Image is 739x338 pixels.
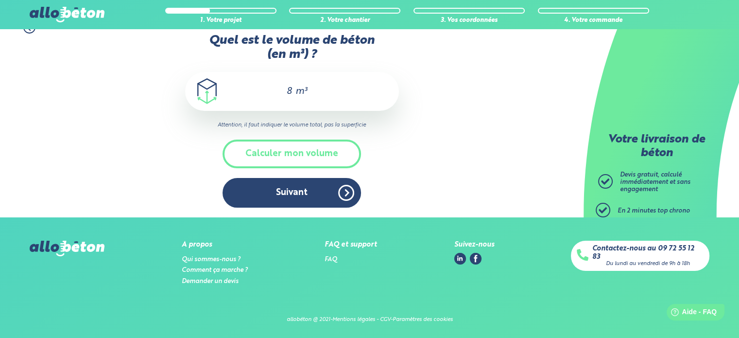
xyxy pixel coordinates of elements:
[182,256,241,263] a: Qui sommes-nous ?
[653,300,728,327] iframe: Help widget launcher
[538,17,649,24] div: 4. Votre commande
[618,208,690,214] span: En 2 minutes top chrono
[182,241,248,249] div: A propos
[223,140,361,168] button: Calculer mon volume
[377,317,378,322] span: -
[601,133,712,160] p: Votre livraison de béton
[185,34,399,62] label: Quel est le volume de béton (en m³) ?
[620,172,690,192] span: Devis gratuit, calculé immédiatement et sans engagement
[295,87,307,96] span: m³
[289,17,400,24] div: 2. Votre chantier
[30,241,104,256] img: allobéton
[185,121,399,130] i: Attention, il faut indiquer le volume total, pas la superficie
[413,17,525,24] div: 3. Vos coordonnées
[276,86,293,97] input: 0
[332,317,375,322] a: Mentions légales
[380,317,391,322] a: CGV
[182,278,239,285] a: Demander un devis
[182,267,248,273] a: Comment ça marche ?
[287,317,330,323] div: allobéton @ 2021
[592,245,704,261] a: Contactez-nous au 09 72 55 12 83
[393,317,453,322] a: Paramètres des cookies
[223,178,361,208] button: Suivant
[454,241,494,249] div: Suivez-nous
[330,317,332,323] div: -
[606,261,690,267] div: Du lundi au vendredi de 9h à 18h
[165,17,276,24] div: 1. Votre projet
[30,7,104,22] img: allobéton
[325,241,377,249] div: FAQ et support
[391,317,393,323] div: -
[325,256,337,263] a: FAQ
